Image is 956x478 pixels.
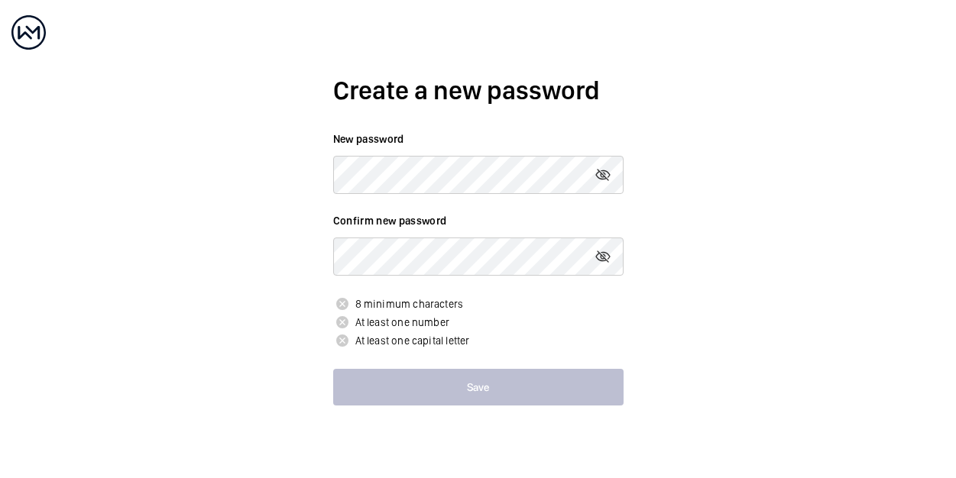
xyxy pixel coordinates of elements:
[333,73,624,108] h2: Create a new password
[333,369,624,405] button: Save
[333,131,624,147] label: New password
[333,213,624,228] label: Confirm new password
[333,295,624,313] p: 8 minimum characters
[333,331,624,350] p: At least one capital letter
[333,313,624,331] p: At least one number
